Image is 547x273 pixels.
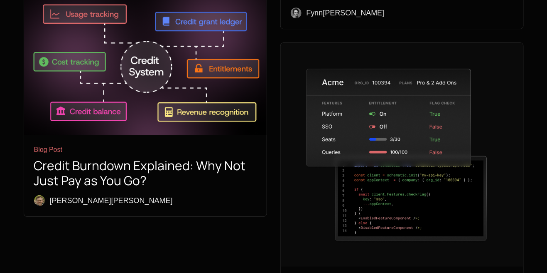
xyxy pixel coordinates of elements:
[34,158,257,188] h1: Credit Burndown Explained: Why Not Just Pay as You Go?
[291,7,302,18] img: fynn
[34,195,45,206] img: Ryan Echternacht
[34,145,257,155] div: Blog Post
[307,7,385,19] div: Fynn [PERSON_NAME]
[281,43,523,267] img: unnamed
[50,195,173,206] div: [PERSON_NAME] [PERSON_NAME]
